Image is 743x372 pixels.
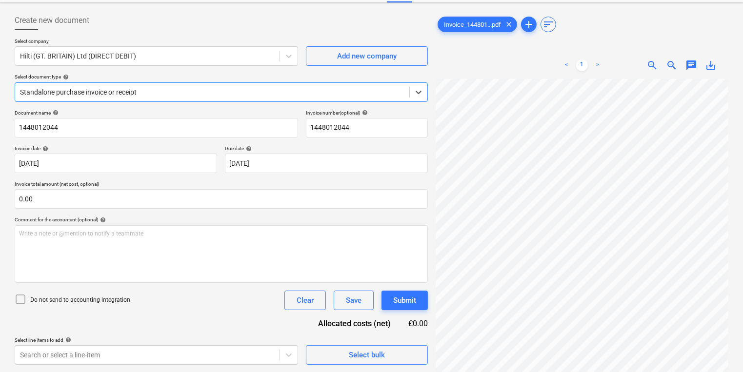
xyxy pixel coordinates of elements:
[284,291,326,310] button: Clear
[360,110,368,116] span: help
[705,59,717,71] span: save_alt
[15,118,298,137] input: Document name
[503,19,515,30] span: clear
[306,110,428,116] div: Invoice number (optional)
[15,154,217,173] input: Invoice date not specified
[15,110,298,116] div: Document name
[592,59,603,71] a: Next page
[576,59,588,71] a: Page 1 is your current page
[98,217,106,223] span: help
[349,349,385,361] div: Select bulk
[306,118,428,137] input: Invoice number
[685,59,697,71] span: chat
[51,110,59,116] span: help
[244,146,252,152] span: help
[646,59,658,71] span: zoom_in
[225,145,427,152] div: Due date
[393,294,416,307] div: Submit
[334,291,374,310] button: Save
[561,59,572,71] a: Previous page
[306,345,428,365] button: Select bulk
[30,296,130,304] p: Do not send to accounting integration
[346,294,361,307] div: Save
[438,17,517,32] div: Invoice_144801...pdf
[15,189,428,209] input: Invoice total amount (net cost, optional)
[15,74,428,80] div: Select document type
[15,181,428,189] p: Invoice total amount (net cost, optional)
[63,337,71,343] span: help
[40,146,48,152] span: help
[15,145,217,152] div: Invoice date
[301,318,406,329] div: Allocated costs (net)
[15,38,298,46] p: Select company
[438,21,507,28] span: Invoice_144801...pdf
[406,318,428,329] div: £0.00
[542,19,554,30] span: sort
[15,15,89,26] span: Create new document
[225,154,427,173] input: Due date not specified
[523,19,535,30] span: add
[306,46,428,66] button: Add new company
[666,59,678,71] span: zoom_out
[61,74,69,80] span: help
[15,337,298,343] div: Select line-items to add
[337,50,397,62] div: Add new company
[297,294,314,307] div: Clear
[382,291,428,310] button: Submit
[694,325,743,372] iframe: Chat Widget
[15,216,428,223] div: Comment for the accountant (optional)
